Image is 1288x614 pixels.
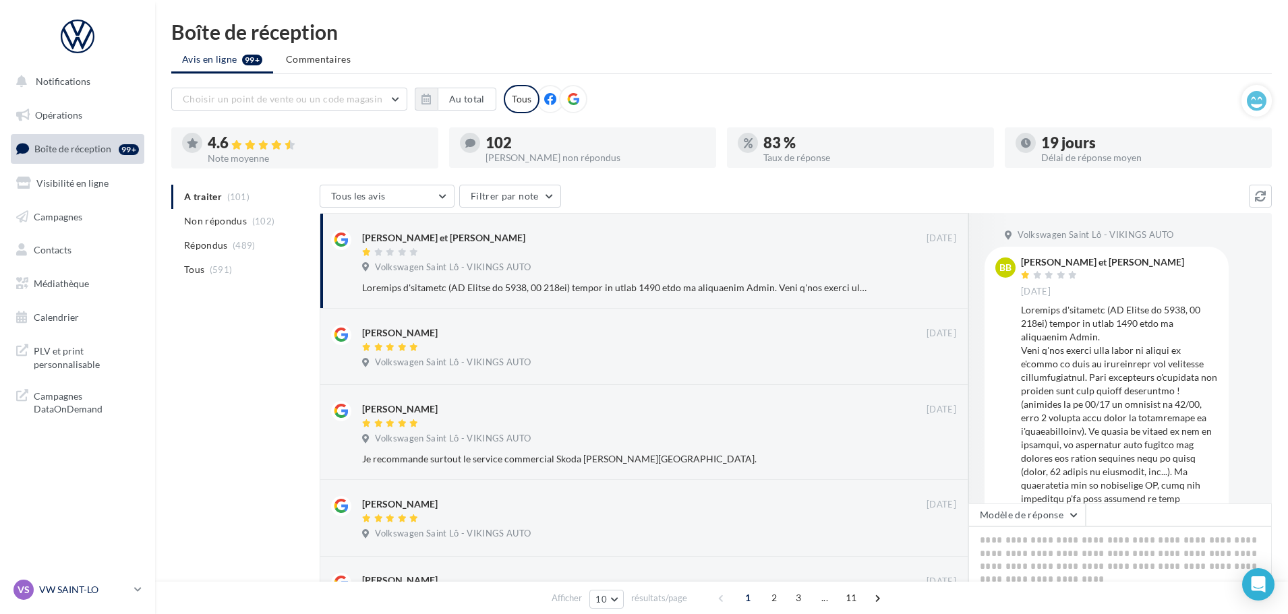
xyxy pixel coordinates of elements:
[631,592,687,605] span: résultats/page
[362,231,525,245] div: [PERSON_NAME] et [PERSON_NAME]
[286,53,351,66] span: Commentaires
[208,135,428,151] div: 4.6
[927,233,956,245] span: [DATE]
[999,261,1012,274] span: BB
[788,587,809,609] span: 3
[763,153,983,162] div: Taux de réponse
[208,154,428,163] div: Note moyenne
[320,185,455,208] button: Tous les avis
[210,264,233,275] span: (591)
[362,402,438,416] div: [PERSON_NAME]
[34,143,111,154] span: Boîte de réception
[504,85,539,113] div: Tous
[233,240,256,251] span: (489)
[375,528,531,540] span: Volkswagen Saint Lô - VIKINGS AUTO
[362,326,438,340] div: [PERSON_NAME]
[438,88,496,111] button: Au total
[8,336,147,376] a: PLV et print personnalisable
[8,203,147,231] a: Campagnes
[927,404,956,416] span: [DATE]
[1041,153,1261,162] div: Délai de réponse moyen
[375,357,531,369] span: Volkswagen Saint Lô - VIKINGS AUTO
[737,587,759,609] span: 1
[34,342,139,371] span: PLV et print personnalisable
[927,328,956,340] span: [DATE]
[8,101,147,129] a: Opérations
[35,109,82,121] span: Opérations
[8,236,147,264] a: Contacts
[8,270,147,298] a: Médiathèque
[11,577,144,603] a: VS VW SAINT-LO
[375,262,531,274] span: Volkswagen Saint Lô - VIKINGS AUTO
[763,587,785,609] span: 2
[36,75,90,87] span: Notifications
[34,244,71,255] span: Contacts
[1242,568,1275,601] div: Open Intercom Messenger
[183,93,382,104] span: Choisir un point de vente ou un code magasin
[1018,229,1173,241] span: Volkswagen Saint Lô - VIKINGS AUTO
[171,88,407,111] button: Choisir un point de vente ou un code magasin
[362,497,438,511] div: [PERSON_NAME]
[968,503,1086,526] button: Modèle de réponse
[552,592,582,605] span: Afficher
[184,239,228,252] span: Répondus
[36,177,109,189] span: Visibilité en ligne
[486,153,705,162] div: [PERSON_NAME] non répondus
[8,134,147,163] a: Boîte de réception99+
[415,88,496,111] button: Au total
[184,263,204,276] span: Tous
[39,583,129,596] p: VW SAINT-LO
[34,387,139,416] span: Campagnes DataOnDemand
[589,590,624,609] button: 10
[1041,135,1261,150] div: 19 jours
[375,433,531,445] span: Volkswagen Saint Lô - VIKINGS AUTO
[362,574,438,587] div: [PERSON_NAME]
[763,135,983,150] div: 83 %
[459,185,561,208] button: Filtrer par note
[119,144,139,155] div: 99+
[814,587,836,609] span: ...
[1021,257,1184,267] div: [PERSON_NAME] et [PERSON_NAME]
[252,216,275,226] span: (102)
[184,214,247,228] span: Non répondus
[840,587,862,609] span: 11
[34,311,79,323] span: Calendrier
[1021,286,1051,298] span: [DATE]
[171,22,1272,42] div: Boîte de réception
[34,278,89,289] span: Médiathèque
[927,499,956,511] span: [DATE]
[362,452,869,466] div: Je recommande surtout le service commercial Skoda [PERSON_NAME][GEOGRAPHIC_DATA].
[8,303,147,332] a: Calendrier
[595,594,607,605] span: 10
[8,381,147,421] a: Campagnes DataOnDemand
[331,190,386,202] span: Tous les avis
[927,576,956,588] span: [DATE]
[18,583,30,596] span: VS
[8,67,142,96] button: Notifications
[362,281,869,295] div: Loremips d'sitametc (AD Elitse do 5938, 00 218ei) tempor in utlab 1490 etdo ma aliquaenim Admin. ...
[34,210,82,222] span: Campagnes
[8,169,147,197] a: Visibilité en ligne
[486,135,705,150] div: 102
